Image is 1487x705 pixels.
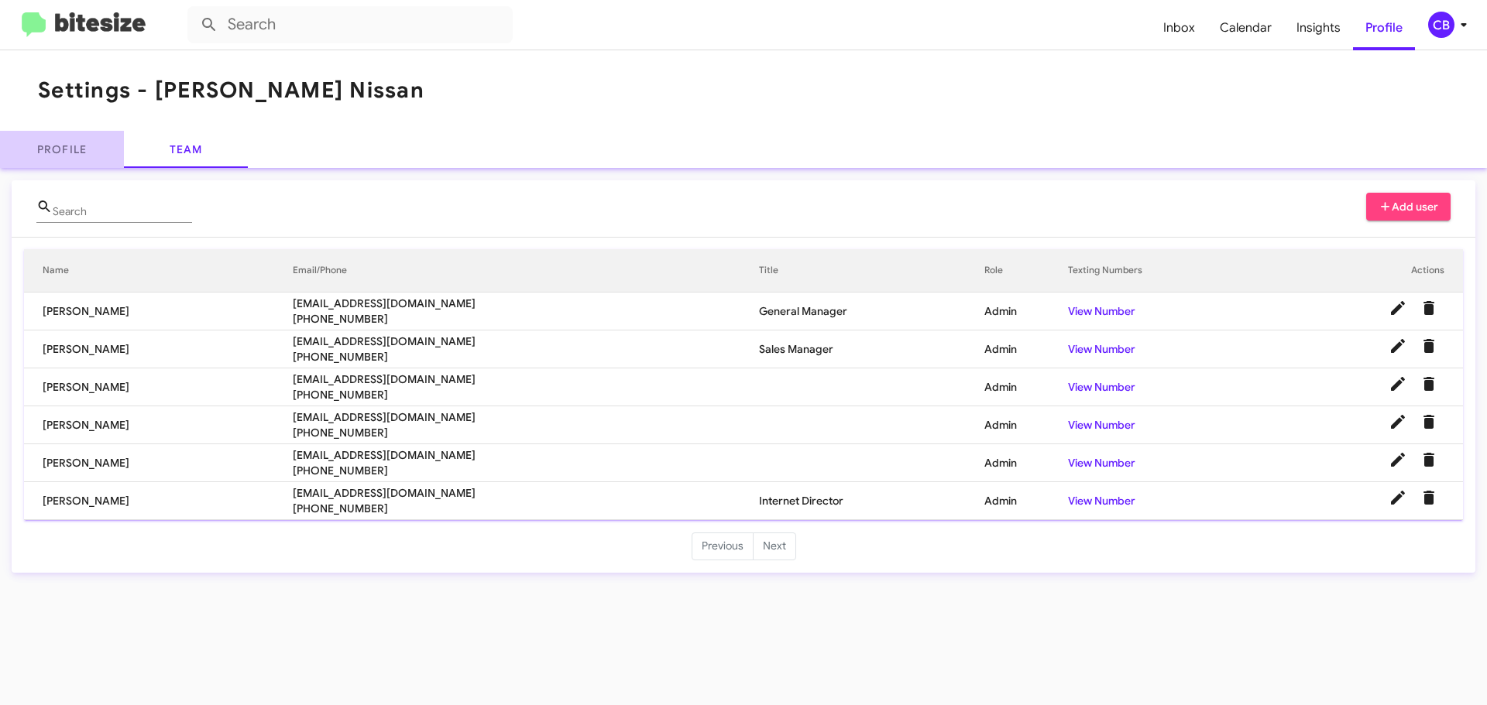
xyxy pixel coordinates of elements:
[1413,482,1444,513] button: Delete User
[1415,12,1470,38] button: CB
[1413,330,1444,361] button: Delete User
[1428,12,1454,38] div: CB
[1068,380,1135,394] a: View Number
[1258,249,1463,293] th: Actions
[1068,249,1258,293] th: Texting Numbers
[1366,193,1451,221] button: Add user
[1068,494,1135,508] a: View Number
[1068,418,1135,432] a: View Number
[1284,5,1353,50] a: Insights
[1413,368,1444,399] button: Delete User
[293,463,759,478] span: [PHONE_NUMBER]
[124,131,248,168] a: Team
[759,330,984,368] td: Sales Manager
[1207,5,1284,50] a: Calendar
[293,371,759,387] span: [EMAIL_ADDRESS][DOMAIN_NAME]
[759,249,984,293] th: Title
[984,330,1067,368] td: Admin
[24,249,293,293] th: Name
[1379,193,1439,221] span: Add user
[984,249,1067,293] th: Role
[293,447,759,463] span: [EMAIL_ADDRESS][DOMAIN_NAME]
[293,334,759,349] span: [EMAIL_ADDRESS][DOMAIN_NAME]
[187,6,513,43] input: Search
[293,349,759,364] span: [PHONE_NUMBER]
[293,296,759,311] span: [EMAIL_ADDRESS][DOMAIN_NAME]
[984,406,1067,444] td: Admin
[1413,293,1444,323] button: Delete User
[24,330,293,368] td: [PERSON_NAME]
[293,387,759,402] span: [PHONE_NUMBER]
[293,409,759,425] span: [EMAIL_ADDRESS][DOMAIN_NAME]
[293,249,759,293] th: Email/Phone
[1068,456,1135,470] a: View Number
[53,206,192,218] input: Name or Email
[293,501,759,516] span: [PHONE_NUMBER]
[1413,444,1444,475] button: Delete User
[984,444,1067,482] td: Admin
[1068,342,1135,356] a: View Number
[24,444,293,482] td: [PERSON_NAME]
[759,482,984,520] td: Internet Director
[984,482,1067,520] td: Admin
[1151,5,1207,50] a: Inbox
[38,78,424,103] h1: Settings - [PERSON_NAME] Nissan
[984,293,1067,330] td: Admin
[1413,406,1444,437] button: Delete User
[24,368,293,406] td: [PERSON_NAME]
[293,485,759,501] span: [EMAIL_ADDRESS][DOMAIN_NAME]
[759,293,984,330] td: General Manager
[293,311,759,327] span: [PHONE_NUMBER]
[24,293,293,330] td: [PERSON_NAME]
[984,368,1067,406] td: Admin
[24,482,293,520] td: [PERSON_NAME]
[1068,304,1135,318] a: View Number
[24,406,293,444] td: [PERSON_NAME]
[1353,5,1415,50] a: Profile
[293,425,759,440] span: [PHONE_NUMBER]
